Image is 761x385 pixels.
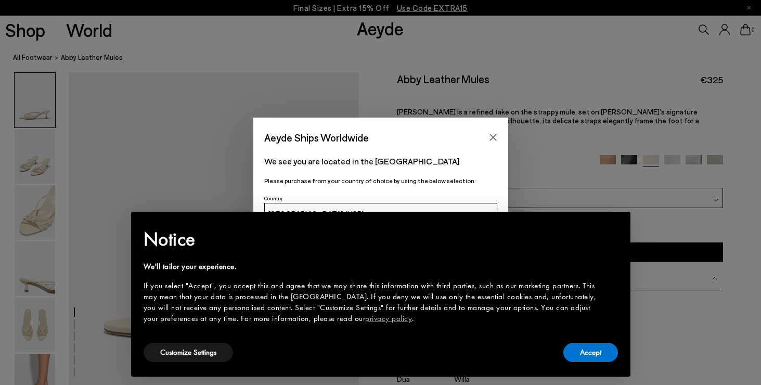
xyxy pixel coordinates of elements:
[144,343,233,362] button: Customize Settings
[264,195,282,201] span: Country
[485,130,501,145] button: Close
[144,226,601,253] h2: Notice
[601,215,626,240] button: Close this notice
[610,219,617,235] span: ×
[365,313,412,324] a: privacy policy
[264,129,369,147] span: Aeyde Ships Worldwide
[144,261,601,272] div: We'll tailor your experience.
[264,176,497,186] p: Please purchase from your country of choice by using the below selection:
[264,155,497,168] p: We see you are located in the [GEOGRAPHIC_DATA]
[144,280,601,324] div: If you select "Accept", you accept this and agree that we may share this information with third p...
[563,343,618,362] button: Accept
